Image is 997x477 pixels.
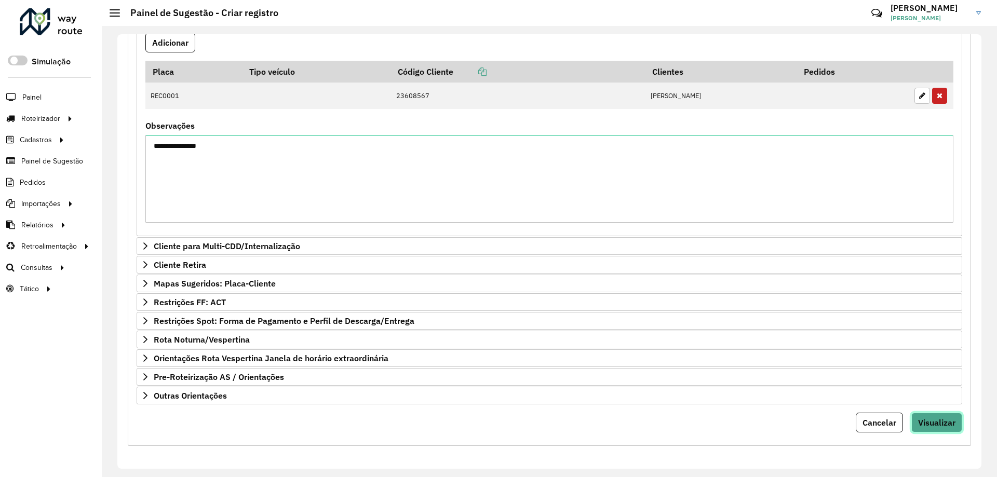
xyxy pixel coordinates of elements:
[145,119,195,132] label: Observações
[137,368,962,386] a: Pre-Roteirização AS / Orientações
[863,417,896,428] span: Cancelar
[154,298,226,306] span: Restrições FF: ACT
[154,317,414,325] span: Restrições Spot: Forma de Pagamento e Perfil de Descarga/Entrega
[120,7,278,19] h2: Painel de Sugestão - Criar registro
[21,241,77,252] span: Retroalimentação
[154,242,300,250] span: Cliente para Multi-CDD/Internalização
[20,283,39,294] span: Tático
[797,61,909,83] th: Pedidos
[390,83,645,110] td: 23608567
[22,92,42,103] span: Painel
[21,262,52,273] span: Consultas
[20,134,52,145] span: Cadastros
[21,113,60,124] span: Roteirizador
[137,256,962,274] a: Cliente Retira
[645,83,797,110] td: [PERSON_NAME]
[911,413,962,432] button: Visualizar
[137,237,962,255] a: Cliente para Multi-CDD/Internalização
[137,293,962,311] a: Restrições FF: ACT
[390,61,645,83] th: Código Cliente
[154,373,284,381] span: Pre-Roteirização AS / Orientações
[21,220,53,230] span: Relatórios
[137,387,962,404] a: Outras Orientações
[154,279,276,288] span: Mapas Sugeridos: Placa-Cliente
[918,417,955,428] span: Visualizar
[32,56,71,68] label: Simulação
[145,61,242,83] th: Placa
[645,61,797,83] th: Clientes
[154,261,206,269] span: Cliente Retira
[137,331,962,348] a: Rota Noturna/Vespertina
[154,335,250,344] span: Rota Noturna/Vespertina
[154,391,227,400] span: Outras Orientações
[891,13,968,23] span: [PERSON_NAME]
[145,83,242,110] td: REC0001
[137,349,962,367] a: Orientações Rota Vespertina Janela de horário extraordinária
[154,354,388,362] span: Orientações Rota Vespertina Janela de horário extraordinária
[866,2,888,24] a: Contato Rápido
[137,312,962,330] a: Restrições Spot: Forma de Pagamento e Perfil de Descarga/Entrega
[145,33,195,52] button: Adicionar
[891,3,968,13] h3: [PERSON_NAME]
[21,198,61,209] span: Importações
[242,61,390,83] th: Tipo veículo
[137,275,962,292] a: Mapas Sugeridos: Placa-Cliente
[21,156,83,167] span: Painel de Sugestão
[453,66,487,77] a: Copiar
[20,177,46,188] span: Pedidos
[856,413,903,432] button: Cancelar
